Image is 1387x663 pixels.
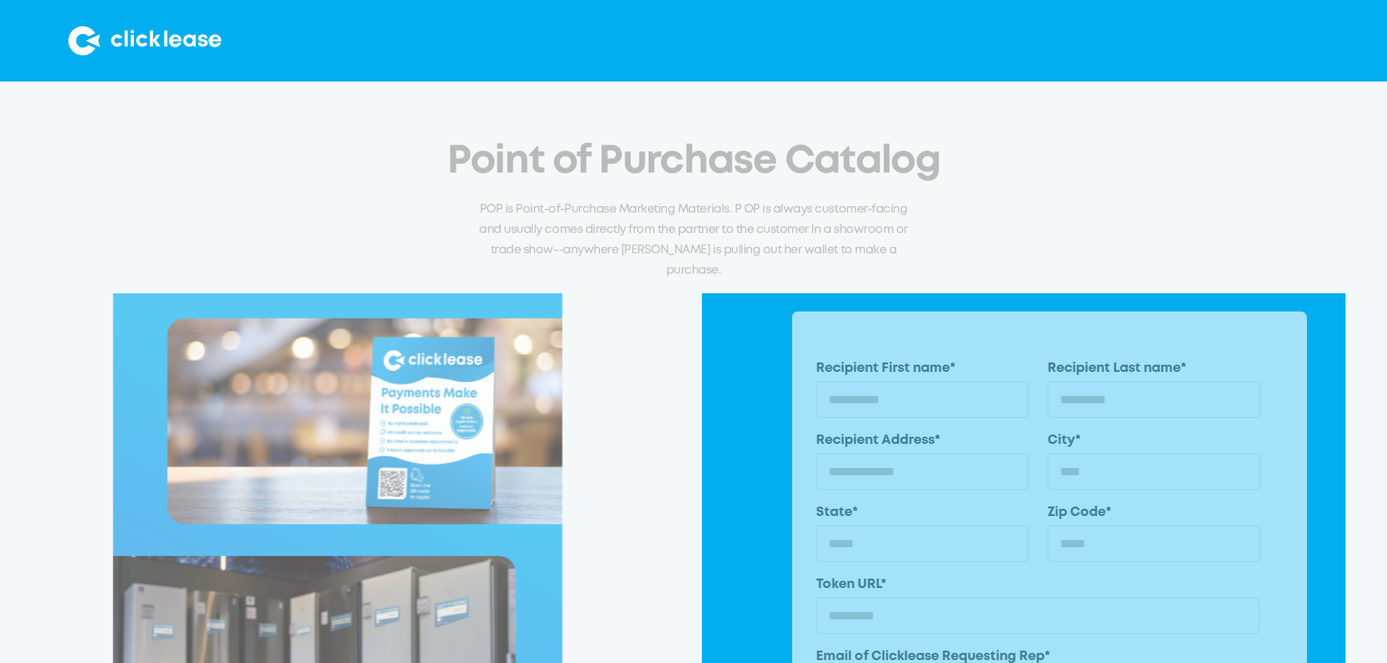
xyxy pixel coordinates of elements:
h2: Point of Purchase Catalog [447,140,941,183]
label: City* [1047,431,1260,450]
label: State* [816,503,1029,522]
p: POP is Point-of-Purchase Marketing Materials. P OP is always customer-facing and usually comes di... [479,199,909,280]
label: Token URL* [816,575,1260,594]
label: Recipient Last name* [1047,359,1260,378]
label: Zip Code* [1047,503,1260,522]
label: Recipient First name* [816,359,1029,378]
label: Recipient Address* [816,431,1029,450]
img: Clicklease logo [68,26,221,55]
